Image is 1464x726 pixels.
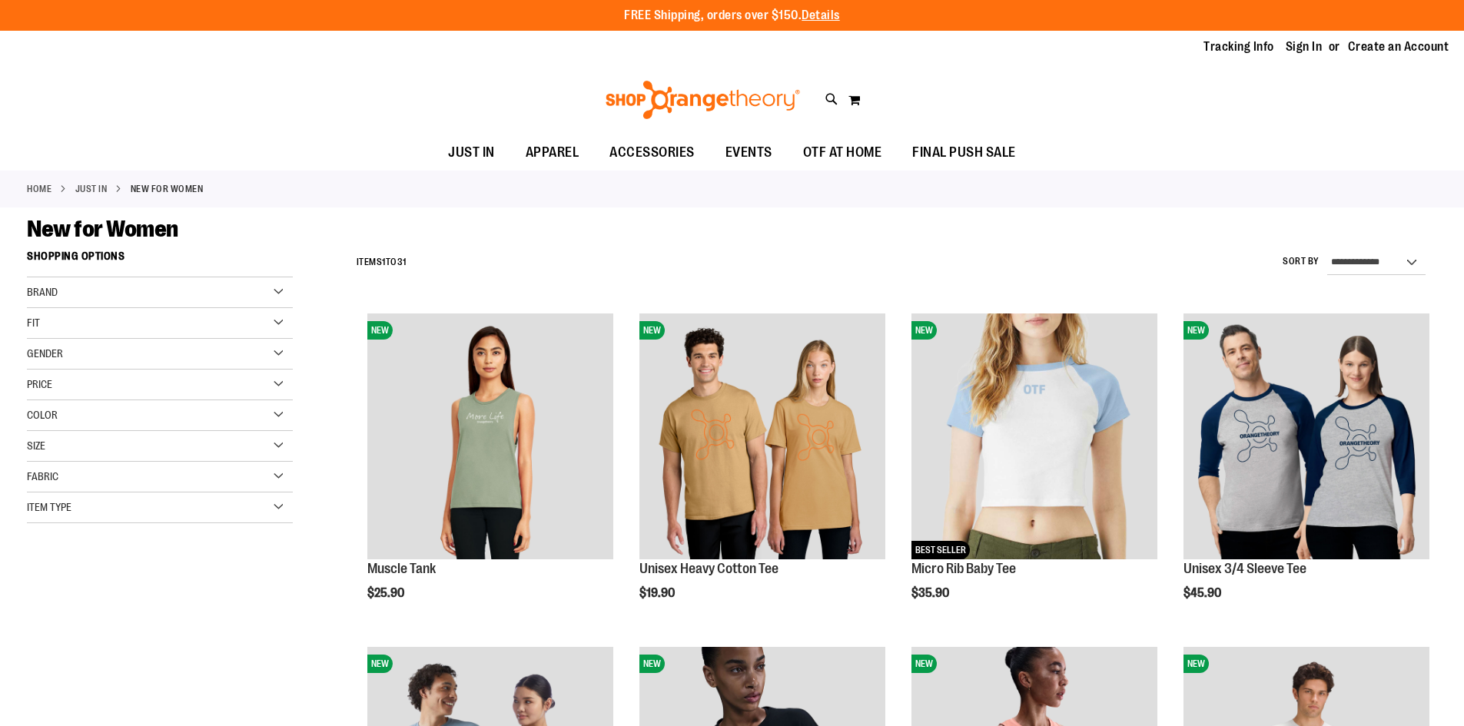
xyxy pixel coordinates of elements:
[1203,38,1274,55] a: Tracking Info
[27,216,178,242] span: New for Women
[1183,313,1429,559] img: Unisex 3/4 Sleeve Tee
[27,378,52,390] span: Price
[357,250,407,274] h2: Items to
[710,135,788,171] a: EVENTS
[367,586,407,600] span: $25.90
[911,321,937,340] span: NEW
[1286,38,1323,55] a: Sign In
[594,135,710,171] a: ACCESSORIES
[639,321,665,340] span: NEW
[510,135,595,171] a: APPAREL
[526,135,579,170] span: APPAREL
[382,257,386,267] span: 1
[911,655,937,673] span: NEW
[911,313,1157,562] a: Micro Rib Baby TeeNEWBEST SELLER
[788,135,898,171] a: OTF AT HOME
[911,541,970,559] span: BEST SELLER
[639,313,885,559] img: Unisex Heavy Cotton Tee
[1183,321,1209,340] span: NEW
[609,135,695,170] span: ACCESSORIES
[911,586,951,600] span: $35.90
[367,561,436,576] a: Muscle Tank
[603,81,802,119] img: Shop Orangetheory
[27,470,58,482] span: Fabric
[131,182,204,196] strong: New for Women
[367,321,393,340] span: NEW
[27,501,71,513] span: Item Type
[27,286,58,298] span: Brand
[802,8,840,22] a: Details
[911,561,1016,576] a: Micro Rib Baby Tee
[624,7,840,25] p: FREE Shipping, orders over $150.
[1183,655,1209,673] span: NEW
[1183,561,1306,576] a: Unisex 3/4 Sleeve Tee
[1183,586,1223,600] span: $45.90
[639,561,778,576] a: Unisex Heavy Cotton Tee
[367,313,613,562] a: Muscle TankNEW
[433,135,510,170] a: JUST IN
[27,182,51,196] a: Home
[367,655,393,673] span: NEW
[1183,313,1429,562] a: Unisex 3/4 Sleeve TeeNEW
[639,655,665,673] span: NEW
[904,306,1165,639] div: product
[911,313,1157,559] img: Micro Rib Baby Tee
[27,317,40,329] span: Fit
[1348,38,1449,55] a: Create an Account
[639,313,885,562] a: Unisex Heavy Cotton TeeNEW
[75,182,108,196] a: JUST IN
[360,306,621,639] div: product
[632,306,893,639] div: product
[27,439,45,452] span: Size
[397,257,407,267] span: 31
[639,586,677,600] span: $19.90
[27,347,63,360] span: Gender
[367,313,613,559] img: Muscle Tank
[803,135,882,170] span: OTF AT HOME
[912,135,1016,170] span: FINAL PUSH SALE
[1283,255,1320,268] label: Sort By
[725,135,772,170] span: EVENTS
[897,135,1031,171] a: FINAL PUSH SALE
[1176,306,1437,639] div: product
[448,135,495,170] span: JUST IN
[27,243,293,277] strong: Shopping Options
[27,409,58,421] span: Color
